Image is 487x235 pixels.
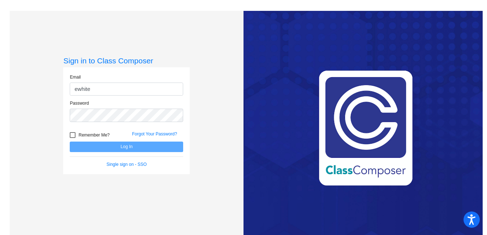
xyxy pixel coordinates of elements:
[132,131,177,137] a: Forgot Your Password?
[70,100,89,106] label: Password
[70,74,81,80] label: Email
[107,162,147,167] a: Single sign on - SSO
[70,142,183,152] button: Log In
[78,131,109,139] span: Remember Me?
[63,56,190,65] h3: Sign in to Class Composer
